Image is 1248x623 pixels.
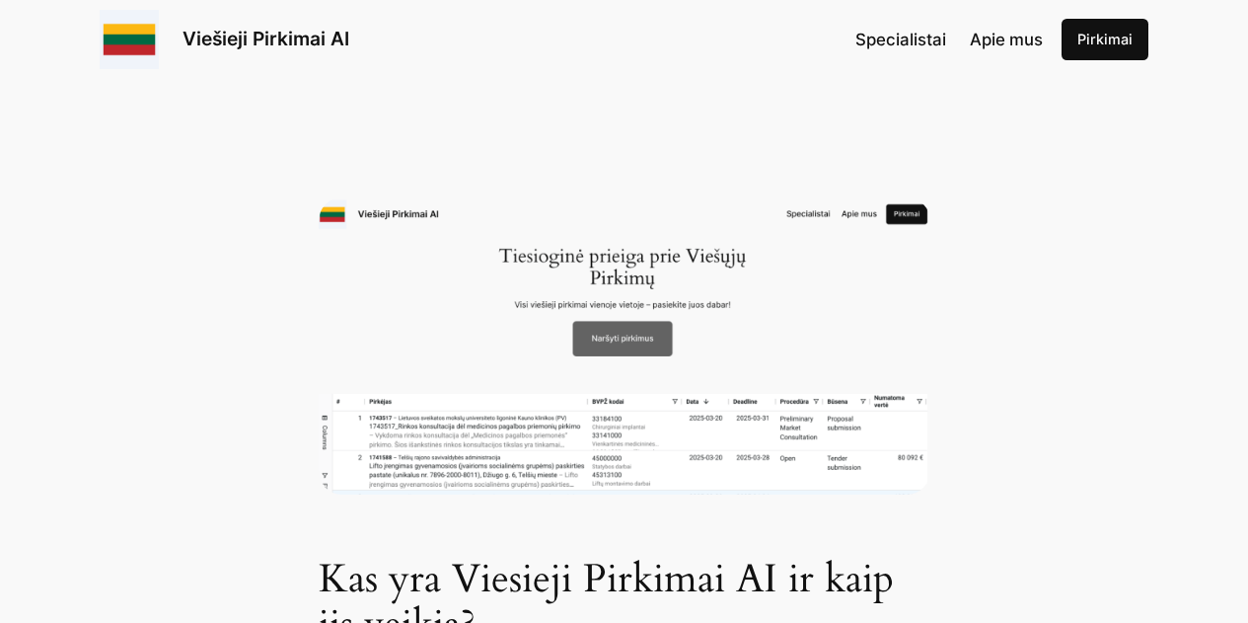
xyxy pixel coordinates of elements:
[855,27,946,52] a: Specialistai
[855,27,1043,52] nav: Navigation
[970,27,1043,52] a: Apie mus
[100,10,159,69] img: Viešieji pirkimai logo
[855,30,946,49] span: Specialistai
[1062,19,1148,60] a: Pirkimai
[970,30,1043,49] span: Apie mus
[183,27,349,50] a: Viešieji Pirkimai AI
